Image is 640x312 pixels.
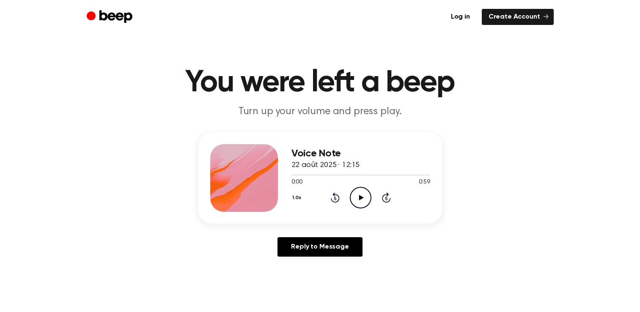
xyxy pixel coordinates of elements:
h3: Voice Note [291,148,430,159]
a: Beep [87,9,135,25]
span: 0:00 [291,178,302,187]
span: 0:59 [419,178,430,187]
span: 22 août 2025 · 12:15 [291,161,360,169]
h1: You were left a beep [104,68,537,98]
button: 1.0x [291,191,305,205]
a: Create Account [482,9,554,25]
a: Reply to Message [277,237,362,257]
a: Log in [444,9,477,25]
p: Turn up your volume and press play. [158,105,483,119]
